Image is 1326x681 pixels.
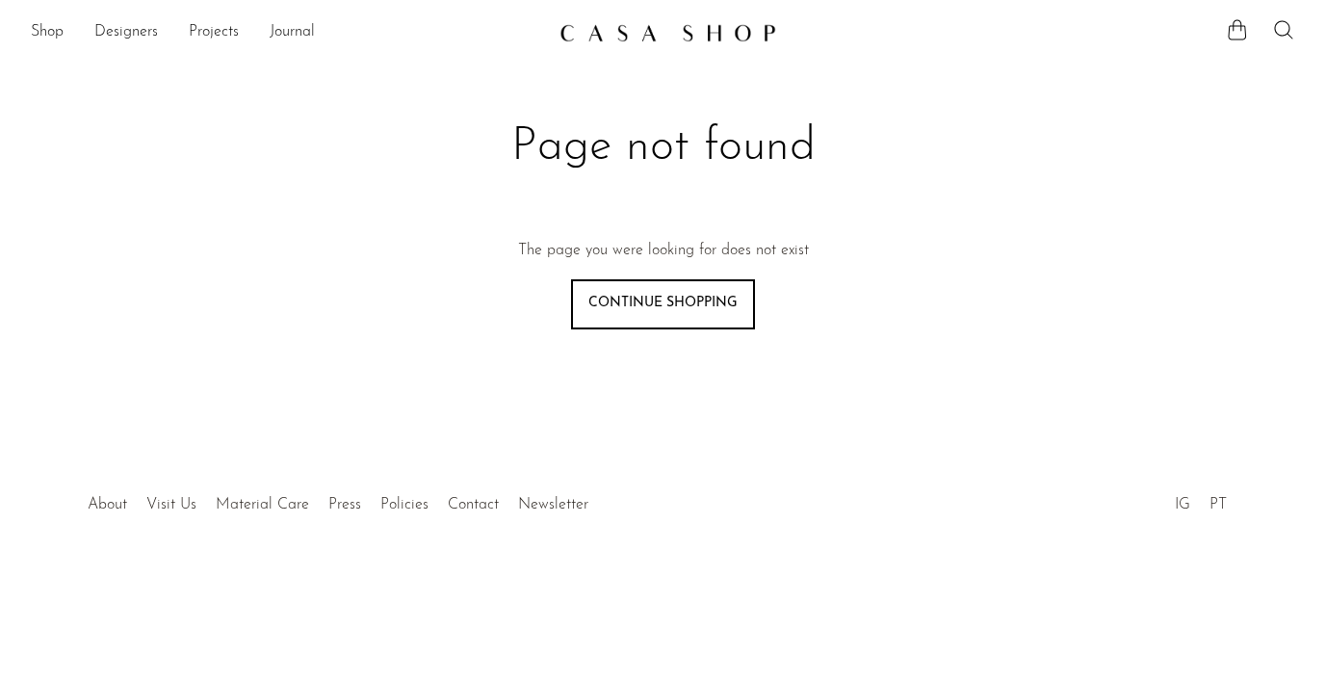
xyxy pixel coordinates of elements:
[31,20,64,45] a: Shop
[31,16,544,49] nav: Desktop navigation
[1175,497,1190,512] a: IG
[189,20,239,45] a: Projects
[380,497,429,512] a: Policies
[78,482,598,518] ul: Quick links
[216,497,309,512] a: Material Care
[357,118,970,177] h1: Page not found
[328,497,361,512] a: Press
[270,20,315,45] a: Journal
[448,497,499,512] a: Contact
[518,239,809,264] p: The page you were looking for does not exist
[31,16,544,49] ul: NEW HEADER MENU
[94,20,158,45] a: Designers
[571,279,755,329] a: Continue shopping
[1209,497,1227,512] a: PT
[88,497,127,512] a: About
[1165,482,1236,518] ul: Social Medias
[146,497,196,512] a: Visit Us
